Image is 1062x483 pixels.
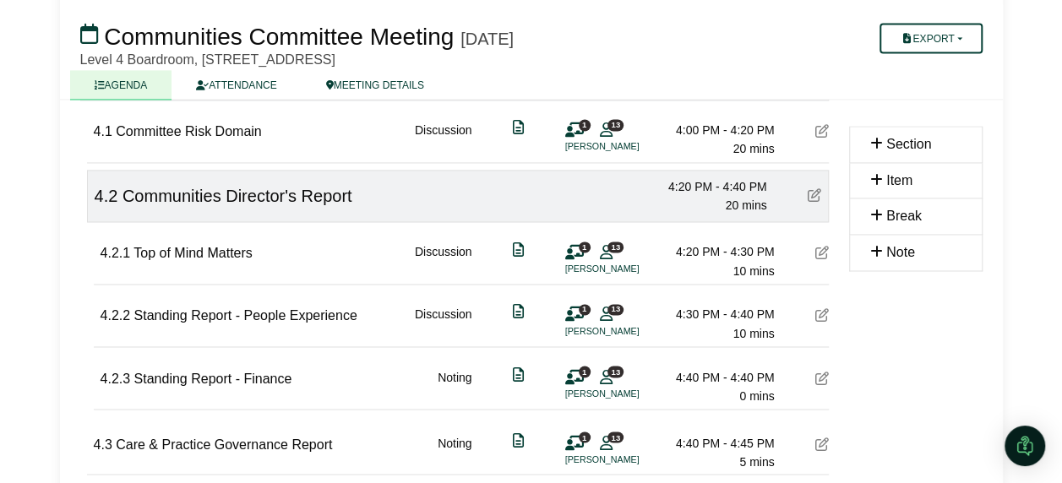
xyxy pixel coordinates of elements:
[565,386,692,400] li: [PERSON_NAME]
[656,367,775,386] div: 4:40 PM - 4:40 PM
[733,142,774,155] span: 20 mins
[565,262,692,276] li: [PERSON_NAME]
[116,437,332,451] span: Care & Practice Governance Report
[172,71,301,100] a: ATTENDANCE
[70,71,172,100] a: AGENDA
[579,366,591,377] span: 1
[656,433,775,452] div: 4:40 PM - 4:45 PM
[460,30,514,50] div: [DATE]
[565,324,692,339] li: [PERSON_NAME]
[1005,426,1045,466] div: Open Intercom Messenger
[116,124,261,138] span: Committee Risk Domain
[656,242,775,261] div: 4:20 PM - 4:30 PM
[94,437,112,451] span: 4.3
[438,367,471,405] div: Noting
[579,241,591,252] span: 1
[565,452,692,466] li: [PERSON_NAME]
[133,246,253,260] span: Top of Mind Matters
[649,177,767,196] div: 4:20 PM - 4:40 PM
[607,119,624,130] span: 13
[886,246,915,260] span: Note
[415,242,472,280] div: Discussion
[415,121,472,159] div: Discussion
[725,198,766,212] span: 20 mins
[123,187,352,205] span: Communities Director's Report
[886,138,931,152] span: Section
[733,264,774,278] span: 10 mins
[579,431,591,442] span: 1
[656,305,775,323] div: 4:30 PM - 4:40 PM
[656,121,775,139] div: 4:00 PM - 4:20 PM
[607,241,624,252] span: 13
[886,209,922,224] span: Break
[302,71,449,100] a: MEETING DETAILS
[607,431,624,442] span: 13
[95,187,118,205] span: 4.2
[101,246,131,260] span: 4.2.1
[134,371,292,385] span: Standing Report - Finance
[415,305,472,343] div: Discussion
[880,24,982,54] button: Export
[565,139,692,154] li: [PERSON_NAME]
[101,308,131,323] span: 4.2.2
[739,388,774,402] span: 0 mins
[438,433,471,471] div: Noting
[104,24,454,51] span: Communities Committee Meeting
[607,304,624,315] span: 13
[579,119,591,130] span: 1
[80,53,335,68] span: Level 4 Boardroom, [STREET_ADDRESS]
[739,454,774,468] span: 5 mins
[579,304,591,315] span: 1
[94,124,112,138] span: 4.1
[886,174,912,188] span: Item
[134,308,357,323] span: Standing Report - People Experience
[607,366,624,377] span: 13
[733,327,774,340] span: 10 mins
[101,371,131,385] span: 4.2.3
